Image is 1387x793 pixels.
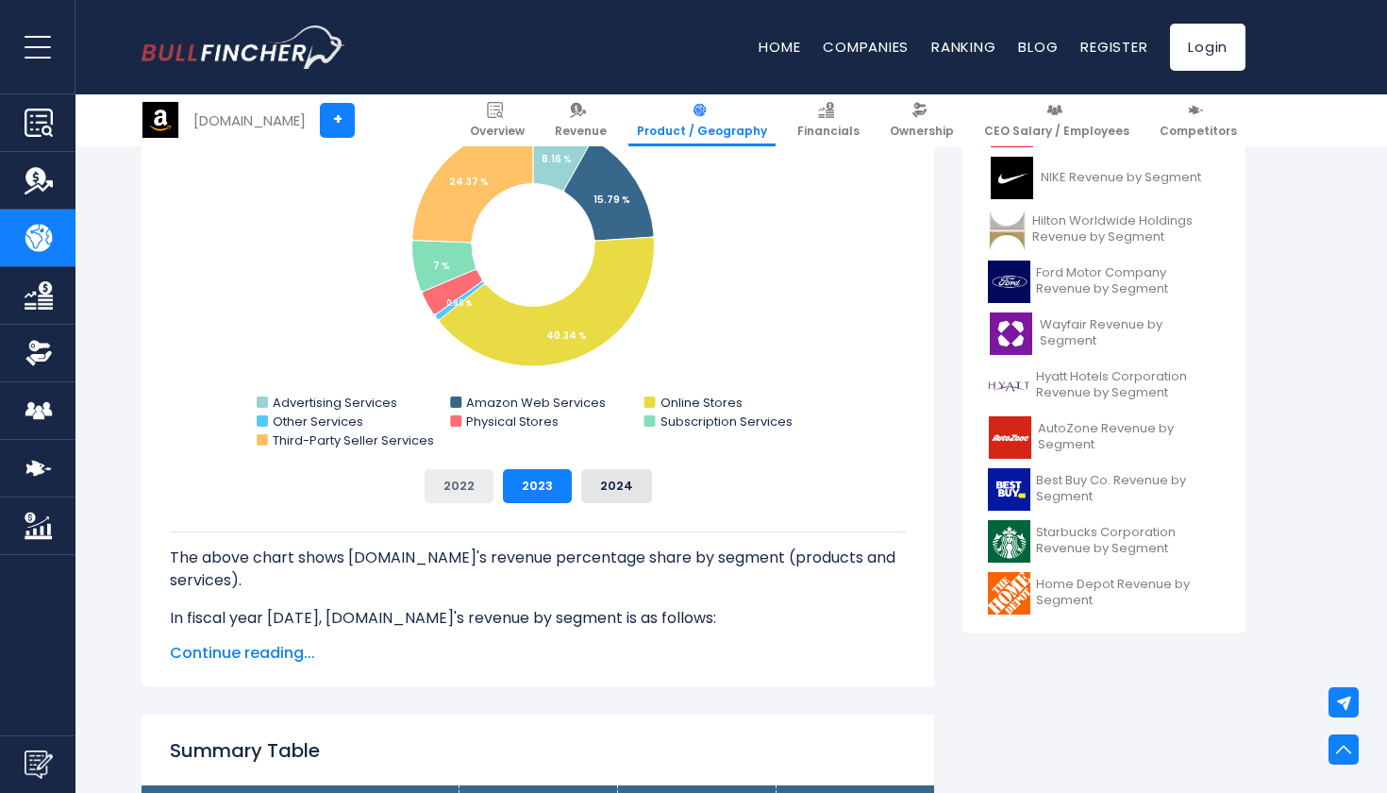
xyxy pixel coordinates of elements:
span: Wayfair Revenue by Segment [1040,317,1220,349]
button: 2024 [581,469,652,503]
img: HLT logo [988,209,1027,251]
tspan: 15.79 % [593,193,630,207]
tspan: 40.34 % [546,329,587,343]
span: Revenue [555,124,607,139]
text: Amazon Web Services [466,394,606,412]
a: Go to homepage [142,25,344,69]
tspan: 8.16 % [542,152,572,166]
span: Ownership [890,124,954,139]
a: Companies [823,37,909,57]
a: Register [1080,37,1147,57]
text: Other Services [273,413,363,430]
button: 2023 [503,469,572,503]
span: NIKE Revenue by Segment [1041,170,1201,186]
h2: Summary Table [170,736,906,765]
img: BBY logo [988,468,1030,511]
span: Overview [470,124,525,139]
span: Best Buy Co. Revenue by Segment [1036,473,1220,505]
a: Overview [461,94,533,146]
img: NKE logo [988,157,1035,199]
p: The above chart shows [DOMAIN_NAME]'s revenue percentage share by segment (products and services). [170,547,906,592]
text: Subscription Services [660,413,793,430]
a: Ford Motor Company Revenue by Segment [977,256,1231,308]
a: Competitors [1151,94,1245,146]
a: Product / Geography [628,94,776,146]
text: Online Stores [660,394,743,412]
img: AMZN logo [142,102,178,138]
a: NIKE Revenue by Segment [977,152,1231,204]
span: Financials [797,124,860,139]
a: Hyatt Hotels Corporation Revenue by Segment [977,360,1231,412]
a: Login [1170,24,1245,71]
tspan: 24.37 % [449,175,489,189]
span: Competitors [1160,124,1237,139]
svg: Amazon.com's Revenue Share by Segment [170,76,906,454]
tspan: 7 % [433,259,450,273]
span: AutoZone Revenue by Segment [1038,421,1220,453]
a: Ranking [931,37,995,57]
a: Ownership [881,94,962,146]
a: Home Depot Revenue by Segment [977,567,1231,619]
img: W logo [988,312,1034,355]
img: Ownership [25,339,53,367]
span: Hilton Worldwide Holdings Revenue by Segment [1032,213,1220,245]
text: Advertising Services [273,394,397,412]
text: Physical Stores [466,413,559,430]
a: Hilton Worldwide Holdings Revenue by Segment [977,204,1231,256]
div: [DOMAIN_NAME] [193,110,306,131]
span: Ford Motor Company Revenue by Segment [1036,265,1220,297]
span: Starbucks Corporation Revenue by Segment [1036,525,1220,557]
a: Home [759,37,800,57]
img: HD logo [988,572,1030,615]
a: AutoZone Revenue by Segment [977,412,1231,464]
span: CEO Salary / Employees [984,124,1129,139]
img: Bullfincher logo [142,25,345,69]
img: F logo [988,261,1030,303]
span: Home Depot Revenue by Segment [1036,577,1220,609]
p: In fiscal year [DATE], [DOMAIN_NAME]'s revenue by segment is as follows: [170,607,906,630]
a: CEO Salary / Employees [976,94,1138,146]
span: Hyatt Hotels Corporation Revenue by Segment [1036,369,1220,401]
tspan: 0.86 % [446,298,472,309]
img: AZO logo [988,416,1032,459]
a: Best Buy Co. Revenue by Segment [977,464,1231,515]
a: Revenue [546,94,615,146]
a: + [320,103,355,138]
img: SBUX logo [988,520,1030,563]
a: Starbucks Corporation Revenue by Segment [977,515,1231,567]
a: Wayfair Revenue by Segment [977,308,1231,360]
span: Product / Geography [637,124,767,139]
a: Blog [1018,37,1058,57]
a: Financials [789,94,868,146]
span: Continue reading... [170,642,906,665]
button: 2022 [425,469,493,503]
img: H logo [988,364,1030,407]
text: Third-Party Seller Services [273,431,434,449]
